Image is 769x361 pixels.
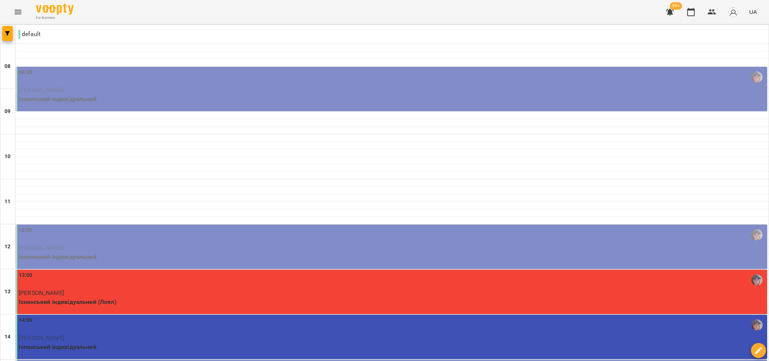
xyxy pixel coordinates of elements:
[19,226,33,234] label: 12:00
[670,2,682,10] span: 99+
[5,153,11,161] h6: 10
[18,30,41,39] p: default
[36,4,74,15] img: Voopty Logo
[19,289,64,296] span: [PERSON_NAME]
[751,229,763,240] img: Анна Дарієнко
[5,107,11,116] h6: 09
[9,3,27,21] button: Menu
[19,334,64,341] span: [PERSON_NAME]
[19,343,766,352] p: Іспанський індивідуальний
[36,15,74,20] span: For Business
[5,243,11,251] h6: 12
[749,8,757,16] span: UA
[19,95,766,104] p: Іспанський індивідуальний
[5,288,11,296] h6: 13
[19,316,33,325] label: 14:00
[746,5,760,19] button: UA
[751,71,763,83] img: Анна Дарієнко
[19,252,766,261] p: Іспанський індивідуальний
[728,7,739,17] img: avatar_s.png
[751,274,763,285] img: Анна Дарієнко
[5,333,11,341] h6: 14
[19,244,64,251] span: [PERSON_NAME]
[19,68,33,77] label: 08:30
[19,271,33,279] label: 13:00
[19,298,766,307] p: Існанський індивідуальний (Лоял)
[19,86,64,94] span: [PERSON_NAME]
[5,62,11,71] h6: 08
[5,198,11,206] h6: 11
[751,319,763,331] img: Анна Дарієнко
